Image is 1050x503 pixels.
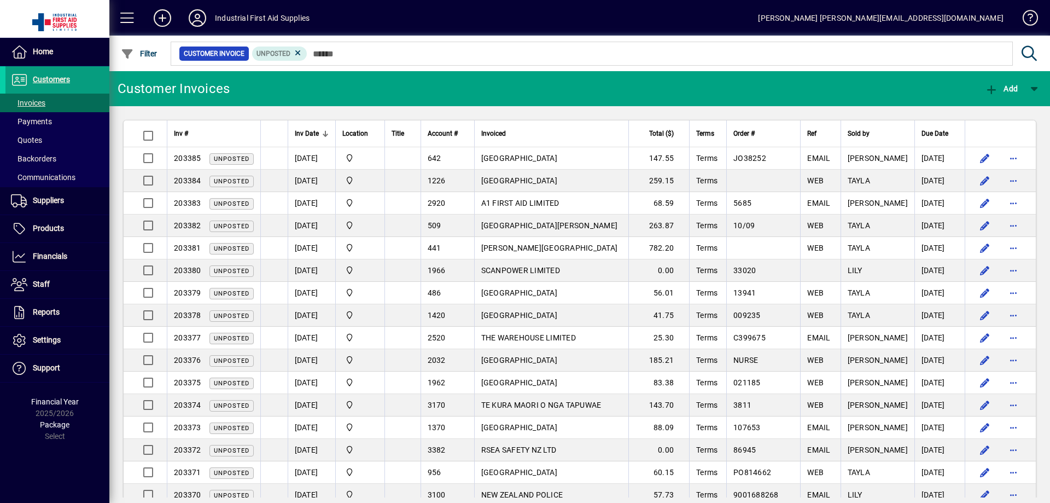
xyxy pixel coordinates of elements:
[5,149,109,168] a: Backorders
[628,417,689,439] td: 88.09
[33,280,50,288] span: Staff
[976,396,994,414] button: Edit
[392,128,404,140] span: Title
[848,446,908,454] span: [PERSON_NAME]
[288,170,335,192] td: [DATE]
[174,423,201,432] span: 203373
[118,80,230,97] div: Customer Invoices
[428,154,441,163] span: 642
[807,333,830,342] span: EMAIL
[295,128,319,140] span: Inv Date
[5,271,109,298] a: Staff
[807,288,824,297] span: WEB
[5,215,109,242] a: Products
[696,356,717,365] span: Terms
[288,349,335,372] td: [DATE]
[848,128,870,140] span: Sold by
[807,490,830,499] span: EMAIL
[807,446,830,454] span: EMAIL
[428,468,441,477] span: 956
[733,128,794,140] div: Order #
[33,336,61,344] span: Settings
[428,378,446,387] span: 1962
[214,380,249,387] span: Unposted
[628,215,689,237] td: 263.87
[342,128,368,140] span: Location
[428,356,446,365] span: 2032
[1005,262,1022,279] button: More options
[428,128,468,140] div: Account #
[1005,194,1022,212] button: More options
[1005,374,1022,391] button: More options
[807,154,830,163] span: EMAIL
[33,75,70,84] span: Customers
[733,401,751,409] span: 3811
[288,215,335,237] td: [DATE]
[342,309,378,321] span: INDUSTRIAL FIRST AID SUPPLIES LTD
[214,178,249,185] span: Unposted
[342,197,378,209] span: INDUSTRIAL FIRST AID SUPPLIES LTD
[481,468,557,477] span: [GEOGRAPHIC_DATA]
[696,199,717,207] span: Terms
[33,47,53,56] span: Home
[976,441,994,459] button: Edit
[174,468,201,477] span: 203371
[914,417,965,439] td: [DATE]
[1005,351,1022,369] button: More options
[214,200,249,207] span: Unposted
[5,131,109,149] a: Quotes
[696,446,717,454] span: Terms
[428,401,446,409] span: 3170
[174,378,201,387] span: 203375
[696,176,717,185] span: Terms
[214,402,249,409] span: Unposted
[5,38,109,66] a: Home
[174,199,201,207] span: 203383
[342,128,378,140] div: Location
[628,372,689,394] td: 83.38
[180,8,215,28] button: Profile
[5,168,109,187] a: Communications
[696,221,717,230] span: Terms
[342,377,378,389] span: INDUSTRIAL FIRST AID SUPPLIES LTD
[914,394,965,417] td: [DATE]
[807,311,824,320] span: WEB
[696,244,717,252] span: Terms
[696,401,717,409] span: Terms
[914,372,965,394] td: [DATE]
[288,439,335,461] td: [DATE]
[733,221,755,230] span: 10/09
[848,333,908,342] span: [PERSON_NAME]
[628,461,689,484] td: 60.15
[121,49,157,58] span: Filter
[807,401,824,409] span: WEB
[1005,329,1022,346] button: More options
[914,461,965,484] td: [DATE]
[914,215,965,237] td: [DATE]
[288,304,335,327] td: [DATE]
[976,374,994,391] button: Edit
[733,199,751,207] span: 5685
[481,333,576,342] span: THE WAREHOUSE LIMITED
[33,196,64,205] span: Suppliers
[481,401,602,409] span: TE KURA MAORI O NGA TAPUWAE
[342,489,378,501] span: INDUSTRIAL FIRST AID SUPPLIES LTD
[1005,419,1022,436] button: More options
[174,401,201,409] span: 203374
[215,9,310,27] div: Industrial First Aid Supplies
[11,117,52,126] span: Payments
[342,242,378,254] span: INDUSTRIAL FIRST AID SUPPLIES LTD
[628,282,689,304] td: 56.01
[174,154,201,163] span: 203385
[342,219,378,232] span: INDUSTRIAL FIRST AID SUPPLIES LTD
[628,147,689,170] td: 147.55
[342,354,378,366] span: INDUSTRIAL FIRST AID SUPPLIES LTD
[628,327,689,349] td: 25.30
[696,490,717,499] span: Terms
[914,192,965,215] td: [DATE]
[174,490,201,499] span: 203370
[256,50,290,57] span: Unposted
[807,378,824,387] span: WEB
[696,378,717,387] span: Terms
[288,327,335,349] td: [DATE]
